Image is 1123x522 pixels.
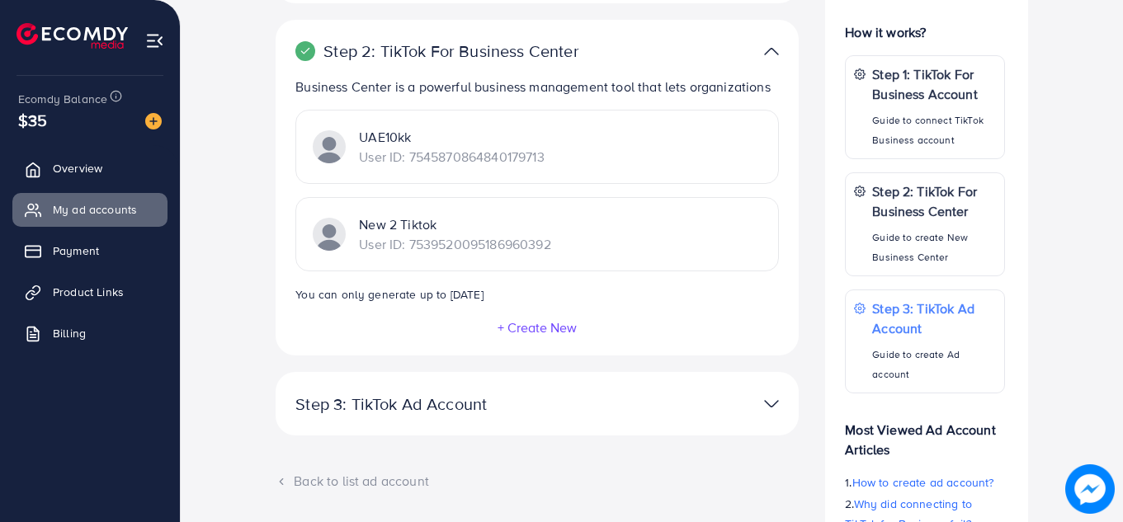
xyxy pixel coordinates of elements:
p: Step 2: TikTok For Business Center [295,41,609,61]
img: menu [145,31,164,50]
small: You can only generate up to [DATE] [295,286,483,302]
p: How it works? [845,22,1005,42]
span: My ad accounts [53,201,137,218]
p: 1. [845,473,1005,492]
button: + Create New [497,320,578,335]
img: image [145,113,162,129]
span: Billing [53,325,86,341]
p: User ID: 7545870864840179713 [359,147,544,167]
img: image [1065,464,1115,514]
p: Step 3: TikTok Ad Account [295,394,609,414]
p: Step 2: TikTok For Business Center [872,181,996,221]
p: Step 3: TikTok Ad Account [872,299,996,338]
img: TikTok partner [313,130,346,163]
p: User ID: 7539520095186960392 [359,234,550,254]
a: Overview [12,152,168,185]
img: TikTok partner [764,40,779,63]
a: Billing [12,317,168,350]
a: Payment [12,234,168,267]
p: Guide to create New Business Center [872,228,996,267]
p: Guide to connect TikTok Business account [872,111,996,150]
a: Product Links [12,275,168,308]
a: My ad accounts [12,193,168,226]
p: New 2 Tiktok [359,214,550,234]
div: Back to list ad account [276,472,799,491]
p: Most Viewed Ad Account Articles [845,407,1005,459]
p: Business Center is a powerful business management tool that lets organizations [295,77,779,96]
span: Ecomdy Balance [18,91,107,107]
span: Product Links [53,284,124,300]
span: Payment [53,242,99,259]
img: TikTok partner [313,218,346,251]
p: Step 1: TikTok For Business Account [872,64,996,104]
span: $35 [18,108,47,132]
p: UAE10kk [359,127,544,147]
p: Guide to create Ad account [872,345,996,384]
img: logo [17,23,128,49]
img: TikTok partner [764,392,779,416]
span: Overview [53,160,102,176]
span: How to create ad account? [852,474,994,491]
